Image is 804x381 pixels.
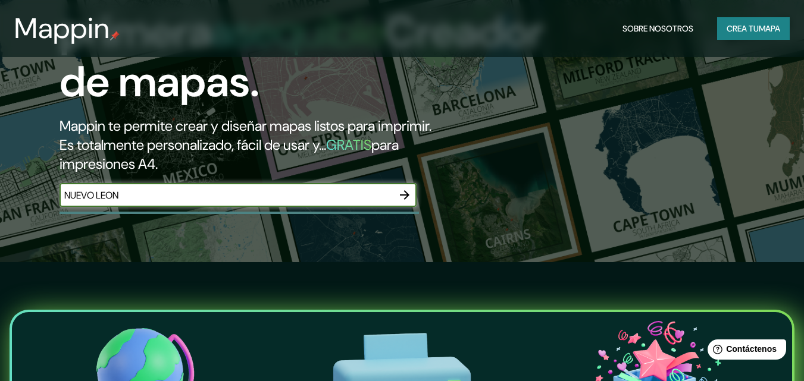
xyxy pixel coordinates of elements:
[110,31,120,40] img: pin de mapeo
[14,10,110,47] font: Mappin
[717,17,790,40] button: Crea tumapa
[759,23,780,34] font: mapa
[60,136,399,173] font: para impresiones A4.
[618,17,698,40] button: Sobre nosotros
[326,136,371,154] font: GRATIS
[727,23,759,34] font: Crea tu
[622,23,693,34] font: Sobre nosotros
[60,188,393,202] input: Elige tu lugar favorito
[60,116,431,135] font: Mappin te permite crear y diseñar mapas listos para imprimir.
[60,136,326,154] font: Es totalmente personalizado, fácil de usar y...
[698,335,791,368] iframe: Lanzador de widgets de ayuda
